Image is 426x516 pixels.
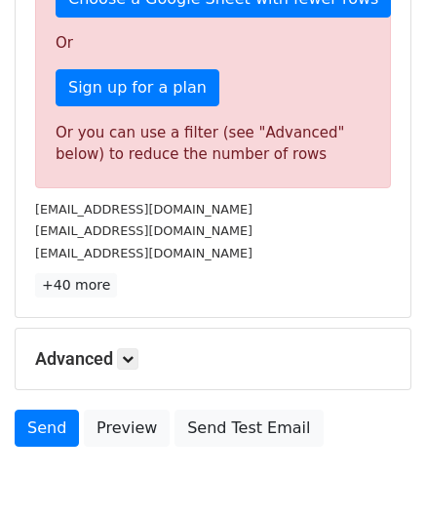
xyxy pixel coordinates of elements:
p: Or [56,33,370,54]
h5: Advanced [35,348,391,370]
small: [EMAIL_ADDRESS][DOMAIN_NAME] [35,246,252,260]
a: +40 more [35,273,117,298]
a: Sign up for a plan [56,69,219,106]
small: [EMAIL_ADDRESS][DOMAIN_NAME] [35,202,252,217]
a: Preview [84,410,170,447]
iframe: Chat Widget [329,422,426,516]
a: Send Test Email [174,410,323,447]
small: [EMAIL_ADDRESS][DOMAIN_NAME] [35,223,252,238]
div: Or you can use a filter (see "Advanced" below) to reduce the number of rows [56,122,370,166]
a: Send [15,410,79,447]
